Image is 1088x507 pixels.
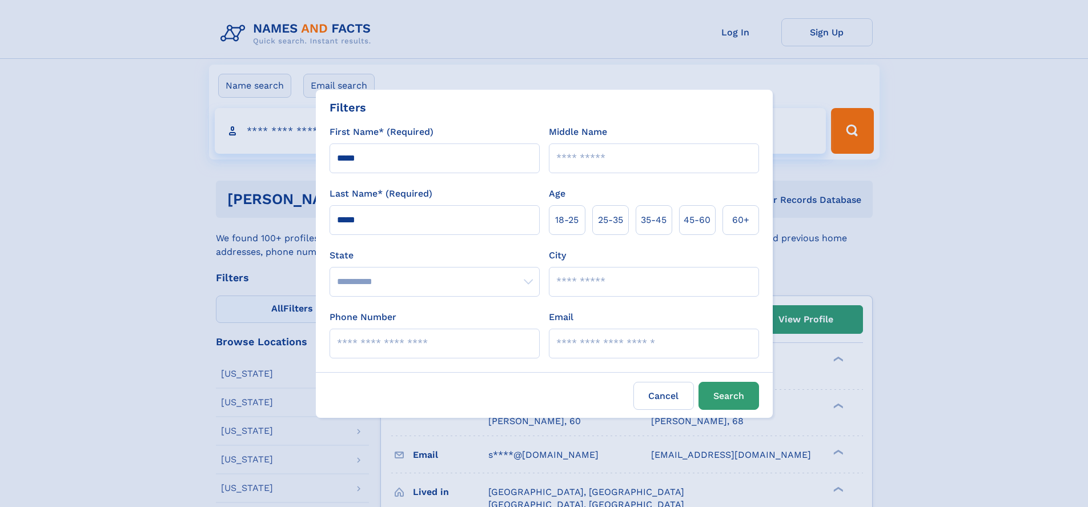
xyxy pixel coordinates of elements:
div: Filters [330,99,366,116]
span: 18‑25 [555,213,579,227]
label: Middle Name [549,125,607,139]
label: Email [549,310,573,324]
span: 45‑60 [684,213,710,227]
label: City [549,249,566,262]
label: Cancel [633,382,694,410]
label: State [330,249,540,262]
label: First Name* (Required) [330,125,433,139]
label: Phone Number [330,310,396,324]
span: 60+ [732,213,749,227]
label: Age [549,187,565,201]
label: Last Name* (Required) [330,187,432,201]
span: 25‑35 [598,213,623,227]
button: Search [698,382,759,410]
span: 35‑45 [641,213,667,227]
